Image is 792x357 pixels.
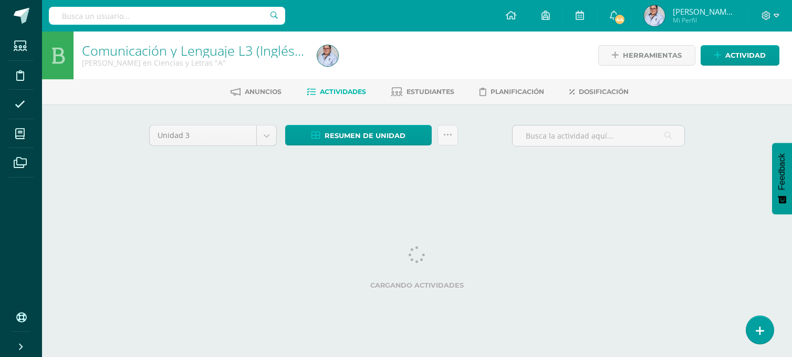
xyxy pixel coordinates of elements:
[673,6,736,17] span: [PERSON_NAME] de los Angeles [PERSON_NAME]
[598,45,695,66] a: Herramientas
[245,88,282,96] span: Anuncios
[701,45,779,66] a: Actividad
[772,143,792,214] button: Feedback - Mostrar encuesta
[285,125,432,145] a: Resumen de unidad
[149,281,685,289] label: Cargando actividades
[82,43,305,58] h1: Comunicación y Lenguaje L3 (Inglés) 5
[614,14,626,25] span: 44
[407,88,454,96] span: Estudiantes
[325,126,405,145] span: Resumen de unidad
[673,16,736,25] span: Mi Perfil
[320,88,366,96] span: Actividades
[82,58,305,68] div: Quinto Quinto Bachillerato en Ciencias y Letras 'A'
[150,125,276,145] a: Unidad 3
[644,5,665,26] img: 2172985a76704d511378705c460d31b9.png
[82,41,309,59] a: Comunicación y Lenguaje L3 (Inglés) 5
[158,125,248,145] span: Unidad 3
[623,46,682,65] span: Herramientas
[49,7,285,25] input: Busca un usuario...
[391,83,454,100] a: Estudiantes
[317,45,338,66] img: 2172985a76704d511378705c460d31b9.png
[579,88,629,96] span: Dosificación
[491,88,544,96] span: Planificación
[725,46,766,65] span: Actividad
[231,83,282,100] a: Anuncios
[569,83,629,100] a: Dosificación
[480,83,544,100] a: Planificación
[307,83,366,100] a: Actividades
[513,125,684,146] input: Busca la actividad aquí...
[777,153,787,190] span: Feedback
